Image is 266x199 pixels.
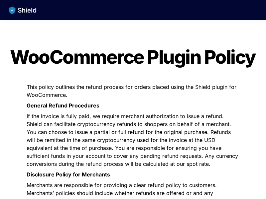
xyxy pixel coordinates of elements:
strong: Disclosure Policy for Merchants [27,171,110,178]
span: If the invoice is fully paid, we require merchant authorization to issue a refund. Shield can fac... [27,113,240,167]
span: This policy outlines the refund process for orders placed using the Shield plugin for WooCommerce. [27,84,238,98]
strong: General Refund Procedures [27,102,99,109]
img: website logo [6,3,40,17]
span: WooCommerce Plugin Policy [10,46,256,68]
